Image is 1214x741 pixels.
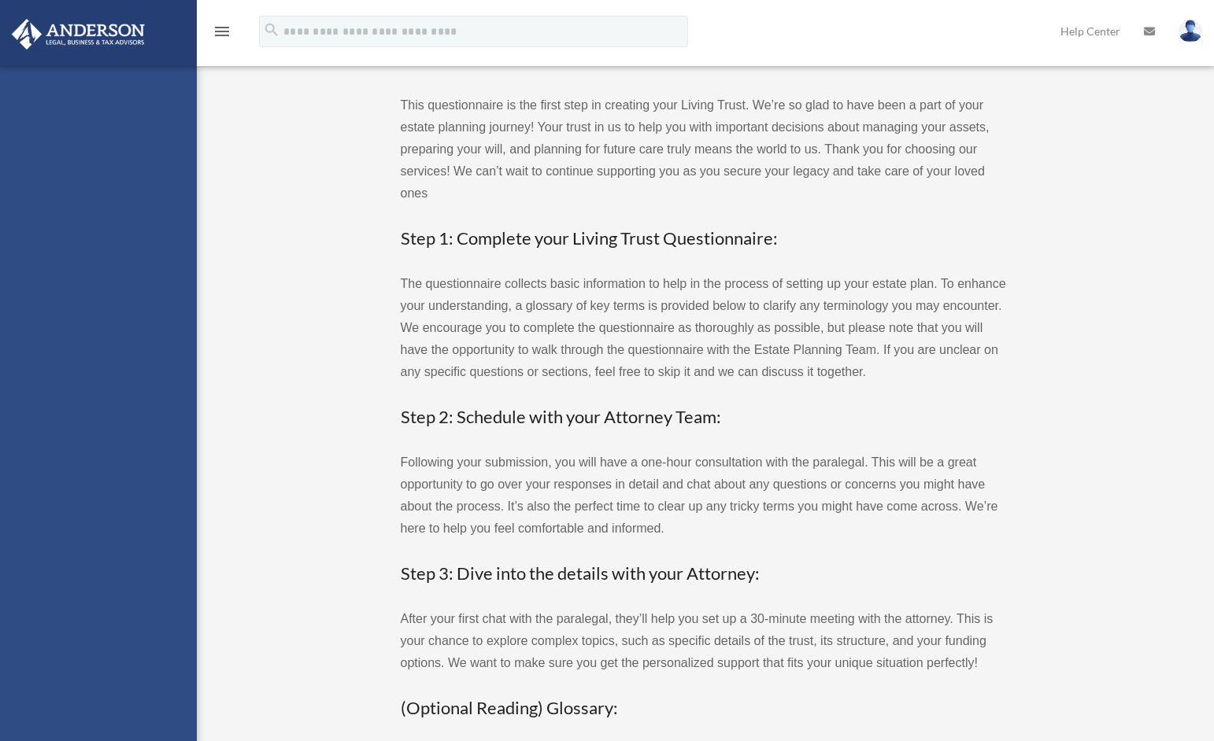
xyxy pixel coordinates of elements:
p: After your first chat with the paralegal, they’ll help you set up a 30-minute meeting with the at... [401,608,1007,674]
p: This questionnaire is the first step in creating your Living Trust. We’re so glad to have been a ... [401,94,1007,205]
p: The questionnaire collects basic information to help in the process of setting up your estate pla... [401,273,1007,383]
img: Anderson Advisors Platinum Portal [7,19,150,50]
h3: (Optional Reading) Glossary: [401,696,1007,721]
i: menu [213,22,231,41]
h3: Step 1: Complete your Living Trust Questionnaire: [401,227,1007,251]
a: menu [213,28,231,41]
img: User Pic [1179,20,1202,42]
h3: Step 2: Schedule with your Attorney Team: [401,405,1007,429]
h3: Step 3: Dive into the details with your Attorney: [401,562,1007,586]
p: Following your submission, you will have a one-hour consultation with the paralegal. This will be... [401,452,1007,540]
i: search [263,21,280,39]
